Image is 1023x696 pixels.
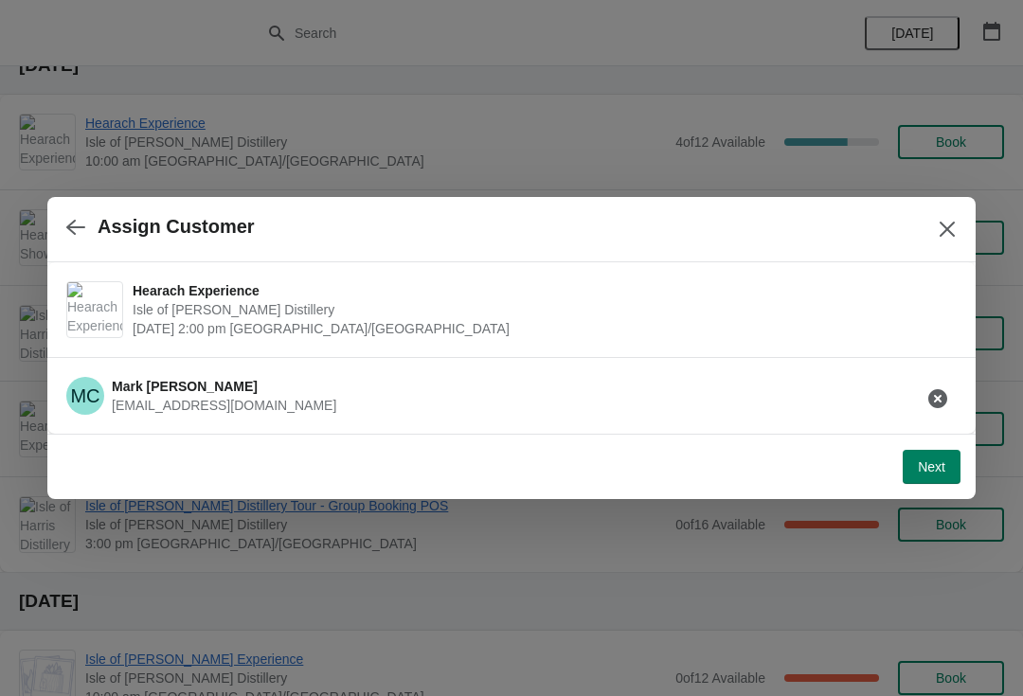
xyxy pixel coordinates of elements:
span: Mark [66,377,104,415]
img: Hearach Experience | Isle of Harris Distillery | September 17 | 2:00 pm Europe/London [67,282,122,337]
span: [DATE] 2:00 pm [GEOGRAPHIC_DATA]/[GEOGRAPHIC_DATA] [133,319,947,338]
text: MC [70,385,99,406]
span: [EMAIL_ADDRESS][DOMAIN_NAME] [112,398,336,413]
button: Next [903,450,960,484]
h2: Assign Customer [98,216,255,238]
button: Close [930,212,964,246]
span: Mark [PERSON_NAME] [112,379,258,394]
span: Next [918,459,945,474]
span: Isle of [PERSON_NAME] Distillery [133,300,947,319]
span: Hearach Experience [133,281,947,300]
